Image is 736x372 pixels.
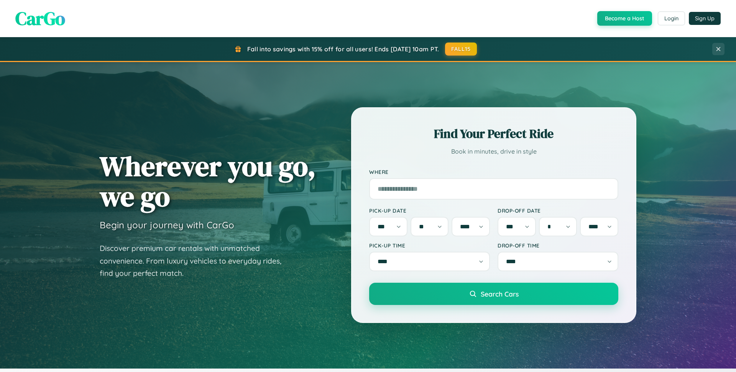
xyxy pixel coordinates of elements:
[369,242,490,249] label: Pick-up Time
[658,11,685,25] button: Login
[100,219,234,231] h3: Begin your journey with CarGo
[498,207,618,214] label: Drop-off Date
[689,12,721,25] button: Sign Up
[369,283,618,305] button: Search Cars
[597,11,652,26] button: Become a Host
[369,207,490,214] label: Pick-up Date
[100,242,291,280] p: Discover premium car rentals with unmatched convenience. From luxury vehicles to everyday rides, ...
[498,242,618,249] label: Drop-off Time
[15,6,65,31] span: CarGo
[247,45,439,53] span: Fall into savings with 15% off for all users! Ends [DATE] 10am PT.
[445,43,477,56] button: FALL15
[481,290,519,298] span: Search Cars
[369,169,618,175] label: Where
[369,125,618,142] h2: Find Your Perfect Ride
[369,146,618,157] p: Book in minutes, drive in style
[100,151,316,211] h1: Wherever you go, we go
